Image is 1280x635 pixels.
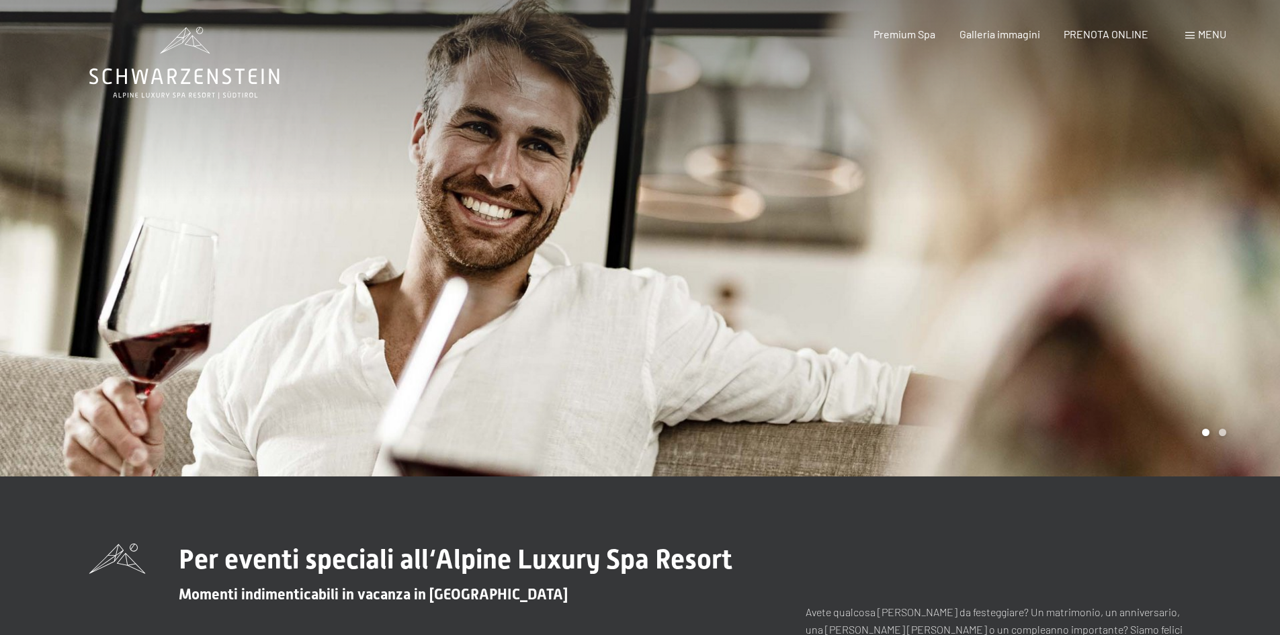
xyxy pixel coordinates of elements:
[179,586,568,603] span: Momenti indimenticabili in vacanza in [GEOGRAPHIC_DATA]
[179,544,732,575] span: Per eventi speciali all‘Alpine Luxury Spa Resort
[1198,28,1226,40] span: Menu
[873,28,935,40] a: Premium Spa
[959,28,1040,40] a: Galleria immagini
[1064,28,1148,40] a: PRENOTA ONLINE
[1202,429,1209,436] div: Carousel Page 1 (Current Slide)
[1219,429,1226,436] div: Carousel Page 2
[1197,429,1226,436] div: Carousel Pagination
